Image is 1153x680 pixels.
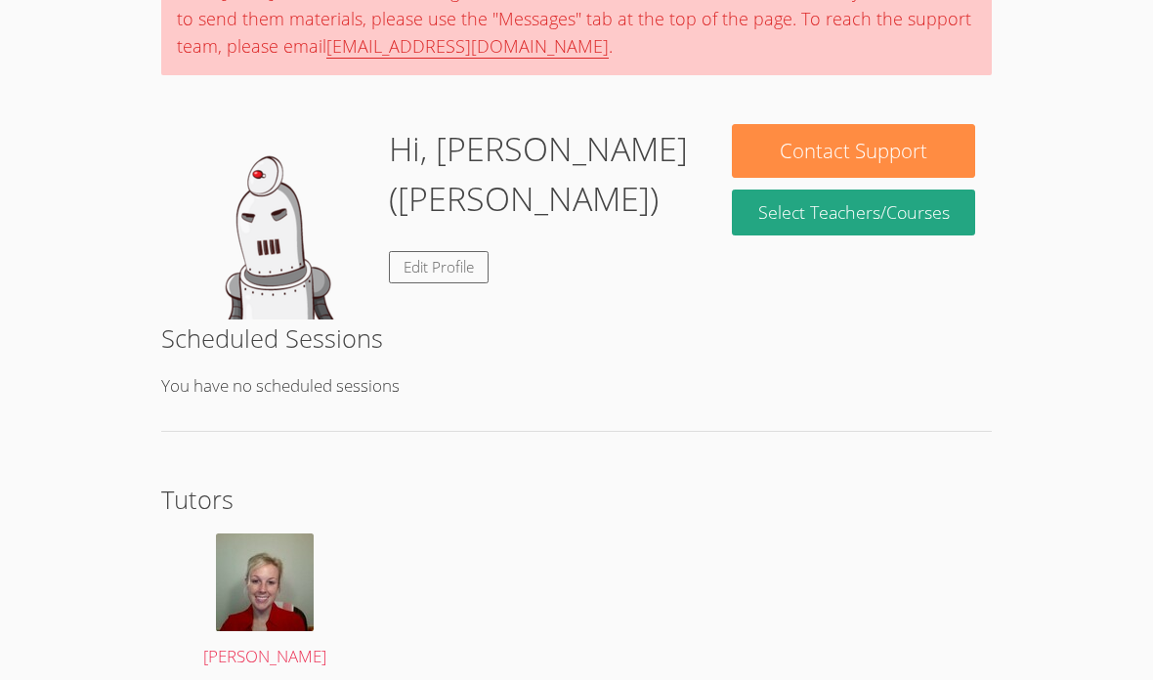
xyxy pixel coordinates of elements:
img: default.png [178,124,373,319]
a: [PERSON_NAME] [178,533,352,671]
button: Contact Support [732,124,975,178]
a: Edit Profile [389,251,489,283]
span: [PERSON_NAME] [203,645,326,667]
h2: Tutors [161,481,992,518]
a: Select Teachers/Courses [732,190,975,235]
h1: Hi, [PERSON_NAME] ([PERSON_NAME]) [389,124,698,224]
h2: Scheduled Sessions [161,319,992,357]
p: You have no scheduled sessions [161,372,992,401]
img: avatar.png [216,533,314,631]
